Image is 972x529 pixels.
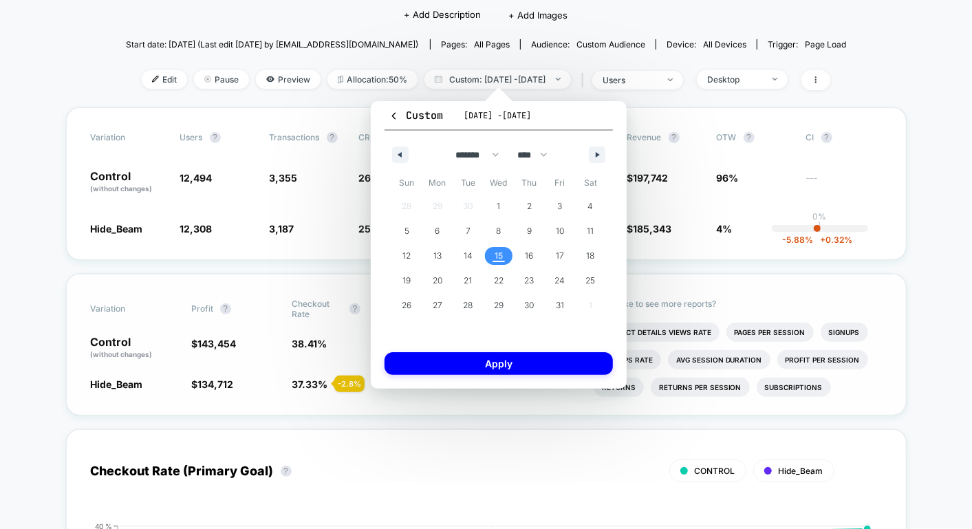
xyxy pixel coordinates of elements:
[806,132,882,143] span: CI
[627,223,672,235] span: $
[484,293,515,318] button: 29
[806,174,882,194] span: ---
[292,299,343,319] span: Checkout Rate
[494,268,504,293] span: 22
[594,323,720,342] li: Product Details Views Rate
[627,132,662,142] span: Revenue
[180,172,213,184] span: 12,494
[402,268,411,293] span: 19
[587,244,595,268] span: 18
[453,172,484,194] span: Tue
[424,70,571,89] span: Custom: [DATE] - [DATE]
[656,39,757,50] span: Device:
[220,303,231,314] button: ?
[484,219,515,244] button: 8
[422,244,453,268] button: 13
[514,293,545,318] button: 30
[334,376,365,392] div: - 2.8 %
[453,293,484,318] button: 28
[204,76,211,83] img: end
[509,10,568,21] span: + Add Images
[587,219,594,244] span: 11
[180,132,203,142] span: users
[453,219,484,244] button: 7
[270,132,320,142] span: Transactions
[484,194,515,219] button: 1
[545,244,576,268] button: 17
[514,194,545,219] button: 2
[805,39,846,50] span: Page Load
[820,235,825,245] span: +
[545,219,576,244] button: 10
[695,466,735,476] span: CONTROL
[191,303,213,314] span: Profit
[270,172,298,184] span: 3,355
[594,299,882,309] p: Would like to see more reports?
[404,8,482,22] span: + Add Description
[404,219,409,244] span: 5
[391,219,422,244] button: 5
[210,132,221,143] button: ?
[586,268,596,293] span: 25
[576,39,645,50] span: Custom Audience
[821,132,832,143] button: ?
[389,109,443,122] span: Custom
[422,172,453,194] span: Mon
[556,293,564,318] span: 31
[385,108,613,131] button: Custom[DATE] -[DATE]
[668,350,770,369] li: Avg Session Duration
[180,223,213,235] span: 12,308
[91,378,143,390] span: Hide_Beam
[603,75,658,85] div: users
[575,194,606,219] button: 4
[391,268,422,293] button: 19
[463,293,473,318] span: 28
[634,172,669,184] span: 197,742
[634,223,672,235] span: 185,343
[484,172,515,194] span: Wed
[545,268,576,293] button: 24
[422,219,453,244] button: 6
[126,39,418,50] span: Start date: [DATE] (Last edit [DATE] by [EMAIL_ADDRESS][DOMAIN_NAME])
[494,293,504,318] span: 29
[91,336,177,360] p: Control
[717,172,739,184] span: 96%
[575,244,606,268] button: 18
[782,235,813,245] span: -5.88 %
[773,78,777,80] img: end
[717,223,733,235] span: 4%
[464,110,531,121] span: [DATE] - [DATE]
[270,223,294,235] span: 3,187
[703,39,746,50] span: all devices
[422,268,453,293] button: 20
[91,299,166,319] span: Variation
[453,244,484,268] button: 14
[575,172,606,194] span: Sat
[651,378,750,397] li: Returns Per Session
[474,39,510,50] span: all pages
[556,78,561,80] img: end
[197,338,236,349] span: 143,454
[527,219,532,244] span: 9
[813,235,852,245] span: 0.32 %
[194,70,249,89] span: Pause
[707,74,762,85] div: Desktop
[497,194,500,219] span: 1
[441,39,510,50] div: Pages:
[717,132,792,143] span: OTW
[525,268,534,293] span: 23
[821,323,868,342] li: Signups
[91,132,166,143] span: Variation
[435,219,440,244] span: 6
[545,194,576,219] button: 3
[433,293,442,318] span: 27
[391,244,422,268] button: 12
[338,76,343,83] img: rebalance
[545,172,576,194] span: Fri
[768,39,846,50] div: Trigger:
[514,244,545,268] button: 16
[744,132,755,143] button: ?
[555,268,565,293] span: 24
[191,338,236,349] span: $
[91,223,143,235] span: Hide_Beam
